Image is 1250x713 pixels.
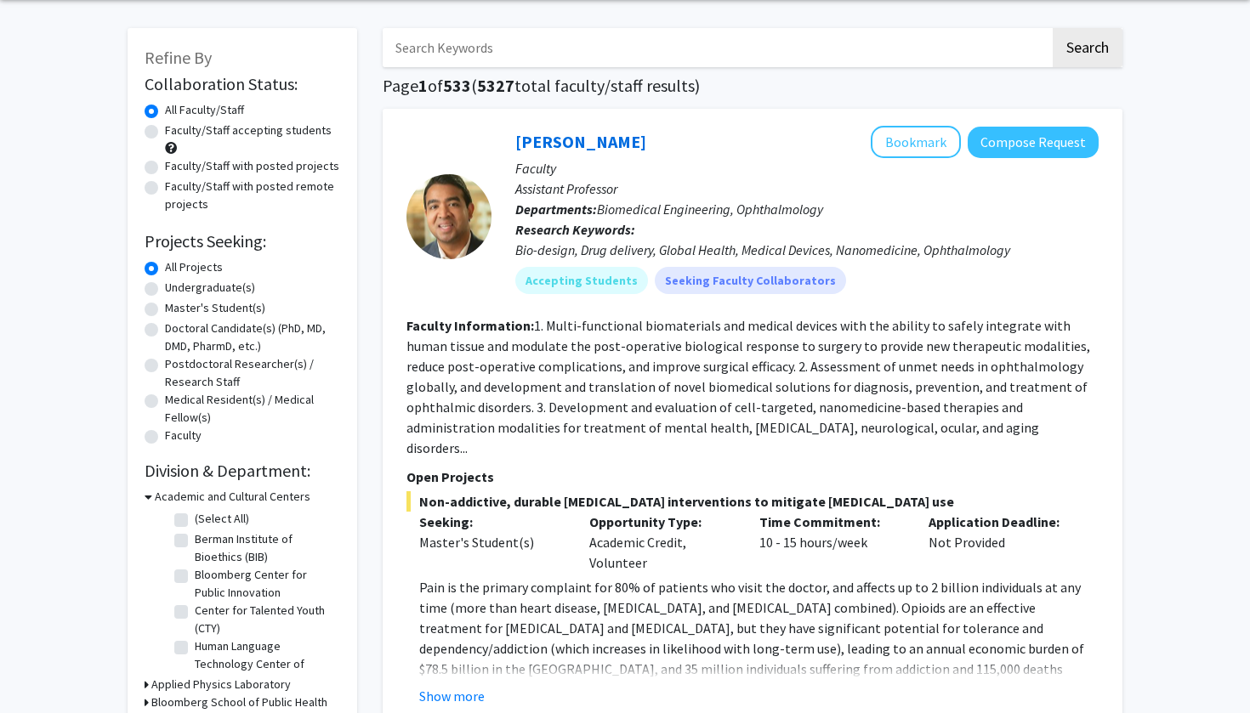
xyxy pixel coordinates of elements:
label: Medical Resident(s) / Medical Fellow(s) [165,391,340,427]
div: 10 - 15 hours/week [747,512,917,573]
b: Faculty Information: [406,317,534,334]
label: Human Language Technology Center of Excellence (HLTCOE) [195,637,336,691]
a: [PERSON_NAME] [515,131,646,152]
b: Research Keywords: [515,221,635,238]
h2: Division & Department: [145,461,340,481]
p: Open Projects [406,467,1099,487]
label: Doctoral Candidate(s) (PhD, MD, DMD, PharmD, etc.) [165,320,340,355]
h2: Collaboration Status: [145,74,340,94]
div: Bio-design, Drug delivery, Global Health, Medical Devices, Nanomedicine, Ophthalmology [515,240,1099,260]
label: Postdoctoral Researcher(s) / Research Staff [165,355,340,391]
p: Application Deadline: [929,512,1073,532]
label: Faculty/Staff with posted projects [165,157,339,175]
p: Faculty [515,158,1099,178]
button: Add Kunal Parikh to Bookmarks [871,126,961,158]
h2: Projects Seeking: [145,231,340,252]
input: Search Keywords [383,28,1050,67]
label: Faculty/Staff accepting students [165,122,332,139]
h3: Applied Physics Laboratory [151,676,291,693]
p: Time Commitment: [759,512,904,532]
h1: Page of ( total faculty/staff results) [383,76,1122,96]
label: Berman Institute of Bioethics (BIB) [195,530,336,566]
p: Assistant Professor [515,178,1099,199]
label: Faculty [165,427,202,444]
label: Faculty/Staff with posted remote projects [165,178,340,213]
mat-chip: Accepting Students [515,267,648,294]
div: Academic Credit, Volunteer [577,512,747,573]
div: Master's Student(s) [419,532,564,552]
span: 533 [443,75,471,96]
fg-read-more: 1. Multi-functional biomaterials and medical devices with the ability to safely integrate with hu... [406,317,1090,456]
h3: Academic and Cultural Centers [155,488,310,506]
p: Opportunity Type: [589,512,734,532]
span: Refine By [145,47,212,68]
label: Center for Talented Youth (CTY) [195,602,336,637]
button: Search [1053,28,1122,67]
label: (Select All) [195,510,249,528]
h3: Bloomberg School of Public Health [151,693,327,711]
span: 5327 [477,75,514,96]
label: Undergraduate(s) [165,279,255,297]
span: Non-addictive, durable [MEDICAL_DATA] interventions to mitigate [MEDICAL_DATA] use [406,491,1099,512]
span: 1 [418,75,428,96]
label: All Projects [165,258,223,276]
mat-chip: Seeking Faculty Collaborators [655,267,846,294]
p: Seeking: [419,512,564,532]
span: Biomedical Engineering, Ophthalmology [597,201,823,218]
iframe: Chat [13,637,72,700]
label: Master's Student(s) [165,299,265,317]
button: Show more [419,686,485,706]
button: Compose Request to Kunal Parikh [968,127,1099,158]
div: Not Provided [916,512,1086,573]
b: Departments: [515,201,597,218]
label: All Faculty/Staff [165,101,244,119]
label: Bloomberg Center for Public Innovation [195,566,336,602]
